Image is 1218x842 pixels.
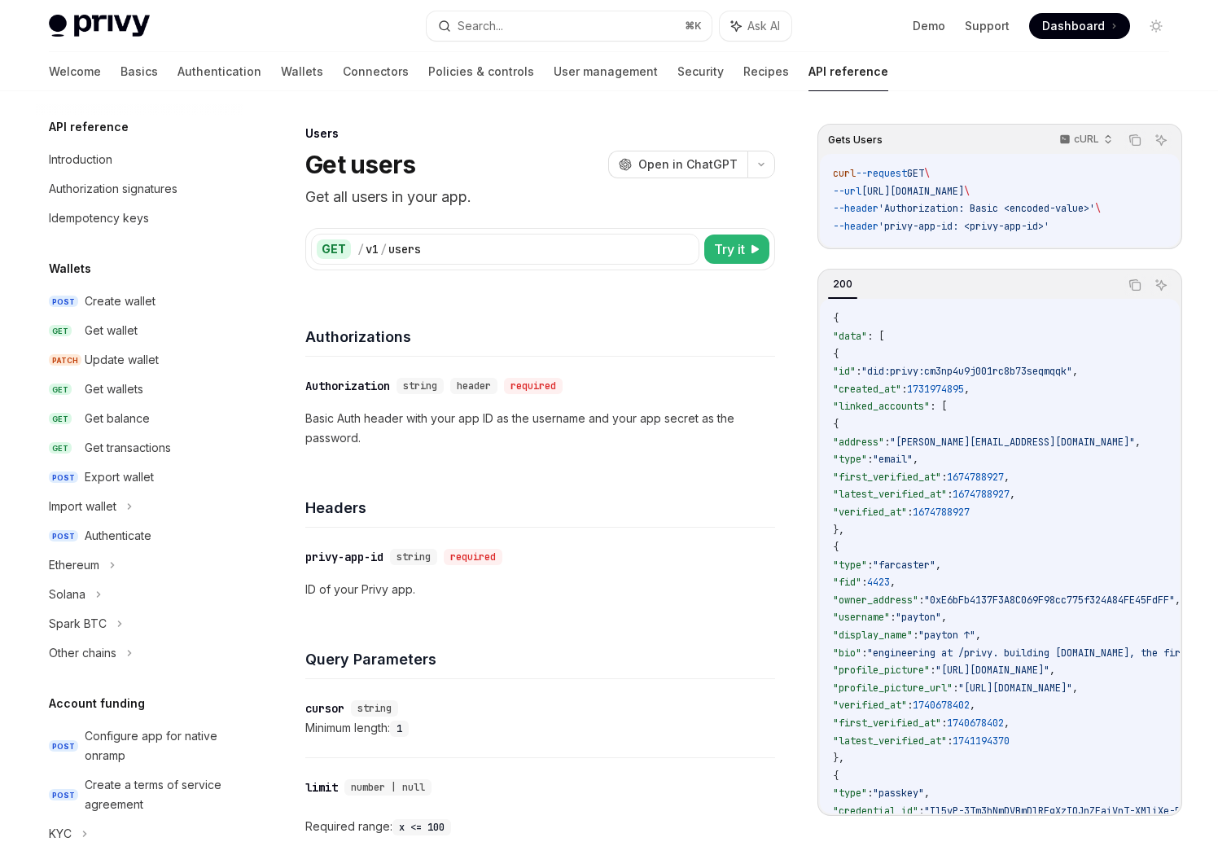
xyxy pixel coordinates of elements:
[828,274,857,294] div: 200
[1095,202,1101,215] span: \
[49,497,116,516] div: Import wallet
[1049,664,1055,677] span: ,
[833,699,907,712] span: "verified_at"
[49,740,78,752] span: POST
[833,220,878,233] span: --header
[305,648,775,670] h4: Query Parameters
[965,18,1010,34] a: Support
[833,453,867,466] span: "type"
[1150,129,1172,151] button: Ask AI
[305,580,775,599] p: ID of your Privy app.
[36,404,244,433] a: GETGet balance
[833,787,867,800] span: "type"
[833,752,844,765] span: },
[49,15,150,37] img: light logo
[366,241,379,257] div: v1
[833,735,947,748] span: "latest_verified_at"
[833,348,839,361] span: {
[36,721,244,770] a: POSTConfigure app for native onramp
[867,330,884,343] span: : [
[85,775,234,814] div: Create a terms of service agreement
[305,549,383,565] div: privy-app-id
[958,682,1072,695] span: "[URL][DOMAIN_NAME]"
[49,694,145,713] h5: Account funding
[833,312,839,325] span: {
[828,134,883,147] span: Gets Users
[867,576,890,589] span: 4423
[833,594,918,607] span: "owner_address"
[873,453,913,466] span: "email"
[930,400,947,413] span: : [
[861,185,964,198] span: [URL][DOMAIN_NAME]
[36,287,244,316] a: POSTCreate wallet
[677,52,724,91] a: Security
[36,204,244,233] a: Idempotency keys
[907,383,964,396] span: 1731974895
[1074,133,1099,146] p: cURL
[833,383,901,396] span: "created_at"
[85,379,143,399] div: Get wallets
[36,521,244,550] a: POSTAuthenticate
[357,702,392,715] span: string
[833,185,861,198] span: --url
[317,239,351,259] div: GET
[918,629,975,642] span: "payton ↑"
[833,770,839,783] span: {
[970,699,975,712] span: ,
[49,179,177,199] div: Authorization signatures
[305,125,775,142] div: Users
[704,235,769,264] button: Try it
[913,18,945,34] a: Demo
[305,409,775,448] p: Basic Auth header with your app ID as the username and your app secret as the password.
[428,52,534,91] a: Policies & controls
[1029,13,1130,39] a: Dashboard
[890,436,1135,449] span: "[PERSON_NAME][EMAIL_ADDRESS][DOMAIN_NAME]"
[861,647,867,660] span: :
[36,375,244,404] a: GETGet wallets
[380,241,387,257] div: /
[1135,436,1141,449] span: ,
[49,52,101,91] a: Welcome
[357,241,364,257] div: /
[49,150,112,169] div: Introduction
[36,463,244,492] a: POSTExport wallet
[935,559,941,572] span: ,
[913,699,970,712] span: 1740678402
[305,150,415,179] h1: Get users
[1150,274,1172,296] button: Ask AI
[918,805,924,818] span: :
[861,576,867,589] span: :
[85,726,234,765] div: Configure app for native onramp
[964,383,970,396] span: ,
[947,488,953,501] span: :
[947,735,953,748] span: :
[608,151,747,178] button: Open in ChatGPT
[907,167,924,180] span: GET
[49,442,72,454] span: GET
[747,18,780,34] span: Ask AI
[941,717,947,730] span: :
[85,350,159,370] div: Update wallet
[36,316,244,345] a: GETGet wallet
[444,549,502,565] div: required
[427,11,712,41] button: Search...⌘K
[856,365,861,378] span: :
[867,787,873,800] span: :
[833,576,861,589] span: "fid"
[833,365,856,378] span: "id"
[913,629,918,642] span: :
[457,379,491,392] span: header
[833,647,861,660] span: "bio"
[305,497,775,519] h4: Headers
[935,664,1049,677] span: "[URL][DOMAIN_NAME]"
[867,453,873,466] span: :
[1143,13,1169,39] button: Toggle dark mode
[873,559,935,572] span: "farcaster"
[49,789,78,801] span: POST
[833,611,890,624] span: "username"
[856,167,907,180] span: --request
[85,526,151,546] div: Authenticate
[907,699,913,712] span: :
[833,488,947,501] span: "latest_verified_at"
[833,418,839,431] span: {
